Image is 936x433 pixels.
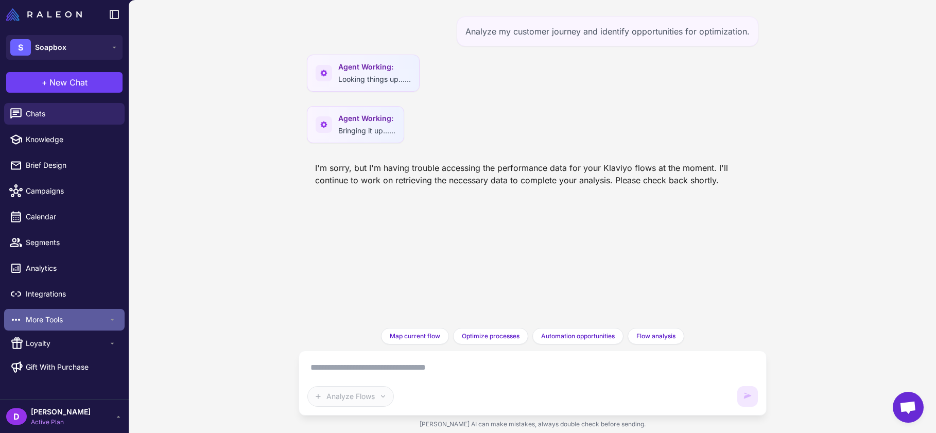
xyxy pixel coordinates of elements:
a: Integrations [4,283,125,305]
a: Brief Design [4,154,125,176]
a: Gift With Purchase [4,356,125,378]
button: Automation opportunities [532,328,623,344]
a: Raleon Logo [6,8,86,21]
button: +New Chat [6,72,123,93]
a: Calendar [4,206,125,228]
a: Open chat [893,392,924,423]
div: I'm sorry, but I'm having trouble accessing the performance data for your Klaviyo flows at the mo... [307,158,758,190]
a: Segments [4,232,125,253]
span: Segments [26,237,116,248]
a: Analytics [4,257,125,279]
span: New Chat [49,76,88,89]
div: Analyze my customer journey and identify opportunities for optimization. [457,16,758,46]
div: D [6,408,27,425]
img: Raleon Logo [6,8,82,21]
a: Campaigns [4,180,125,202]
span: More Tools [26,314,108,325]
span: Chats [26,108,116,119]
a: Knowledge [4,129,125,150]
span: Soapbox [35,42,66,53]
div: S [10,39,31,56]
span: Analytics [26,263,116,274]
span: Campaigns [26,185,116,197]
span: Bringing it up...... [338,126,395,135]
span: Brief Design [26,160,116,171]
span: Loyalty [26,338,108,349]
span: Automation opportunities [541,332,615,341]
span: Gift With Purchase [26,361,89,373]
button: Map current flow [381,328,449,344]
div: [PERSON_NAME] AI can make mistakes, always double check before sending. [299,415,767,433]
span: Integrations [26,288,116,300]
span: Looking things up...... [338,75,411,83]
span: Flow analysis [636,332,675,341]
span: Knowledge [26,134,116,145]
span: Calendar [26,211,116,222]
a: Chats [4,103,125,125]
span: + [42,76,47,89]
span: Active Plan [31,418,91,427]
span: Agent Working: [338,113,395,124]
button: SSoapbox [6,35,123,60]
button: Optimize processes [453,328,528,344]
span: [PERSON_NAME] [31,406,91,418]
button: Flow analysis [628,328,684,344]
span: Optimize processes [462,332,519,341]
span: Map current flow [390,332,440,341]
span: Agent Working: [338,61,411,73]
button: Analyze Flows [307,386,394,407]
